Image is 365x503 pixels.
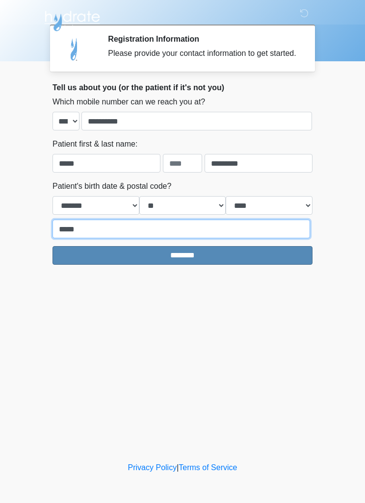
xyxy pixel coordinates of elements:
img: Hydrate IV Bar - Scottsdale Logo [43,7,102,32]
label: Patient's birth date & postal code? [52,180,171,192]
div: Please provide your contact information to get started. [108,48,298,59]
img: Agent Avatar [60,34,89,64]
h2: Tell us about you (or the patient if it's not you) [52,83,313,92]
a: Privacy Policy [128,463,177,472]
label: Which mobile number can we reach you at? [52,96,205,108]
a: Terms of Service [179,463,237,472]
a: | [177,463,179,472]
label: Patient first & last name: [52,138,137,150]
